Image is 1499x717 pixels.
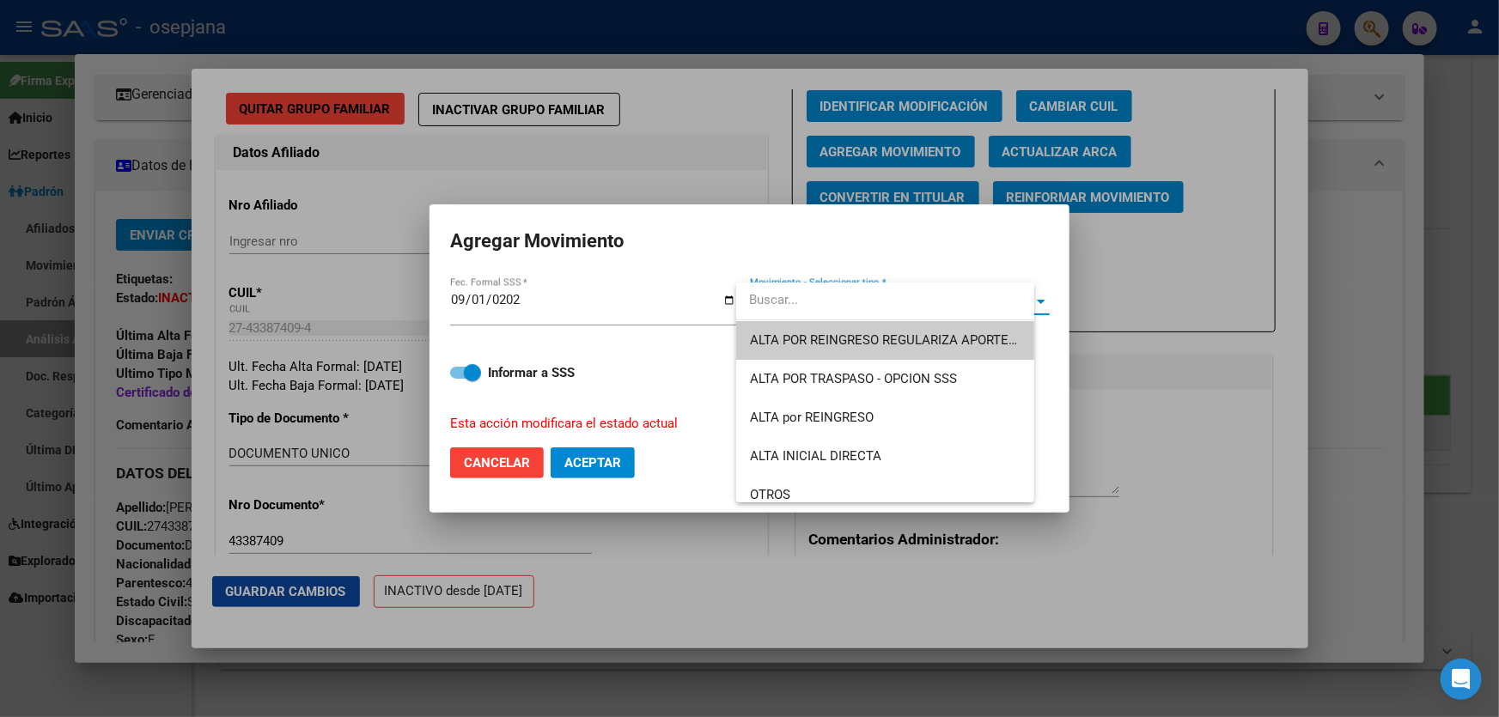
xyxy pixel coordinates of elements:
[750,487,790,502] span: OTROS
[750,448,881,464] span: ALTA INICIAL DIRECTA
[750,371,957,386] span: ALTA POR TRASPASO - OPCION SSS
[750,410,874,425] span: ALTA por REINGRESO
[1441,659,1482,700] div: Open Intercom Messenger
[750,332,1055,348] span: ALTA POR REINGRESO REGULARIZA APORTES (AFIP)
[736,281,1034,319] input: dropdown search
